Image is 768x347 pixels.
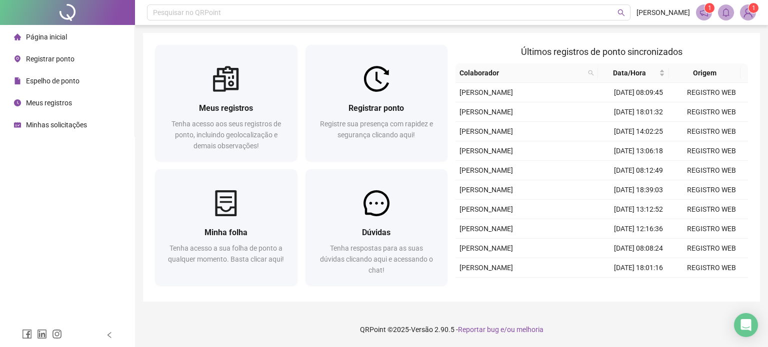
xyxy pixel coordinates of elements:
footer: QRPoint © 2025 - 2.90.5 - [135,312,768,347]
span: notification [699,8,708,17]
span: Registre sua presença com rapidez e segurança clicando aqui! [320,120,433,139]
sup: 1 [704,3,714,13]
span: Espelho de ponto [26,77,79,85]
span: [PERSON_NAME] [459,147,513,155]
a: Registrar pontoRegistre sua presença com rapidez e segurança clicando aqui! [305,45,448,161]
span: Tenha acesso aos seus registros de ponto, incluindo geolocalização e demais observações! [171,120,281,150]
span: facebook [22,329,32,339]
span: Dúvidas [362,228,390,237]
td: REGISTRO WEB [675,239,748,258]
span: [PERSON_NAME] [459,186,513,194]
span: left [106,332,113,339]
span: bell [721,8,730,17]
span: schedule [14,121,21,128]
td: REGISTRO WEB [675,258,748,278]
span: search [588,70,594,76]
sup: Atualize o seu contato no menu Meus Dados [748,3,758,13]
span: 1 [708,4,711,11]
td: [DATE] 18:39:03 [602,180,675,200]
td: [DATE] 08:08:24 [602,239,675,258]
td: REGISTRO WEB [675,180,748,200]
span: Registrar ponto [348,103,404,113]
span: environment [14,55,21,62]
td: [DATE] 13:06:18 [602,141,675,161]
td: REGISTRO WEB [675,200,748,219]
span: clock-circle [14,99,21,106]
td: [DATE] 13:00:33 [602,278,675,297]
span: home [14,33,21,40]
td: REGISTRO WEB [675,219,748,239]
span: [PERSON_NAME] [459,264,513,272]
span: Tenha respostas para as suas dúvidas clicando aqui e acessando o chat! [320,244,433,274]
span: Tenha acesso a sua folha de ponto a qualquer momento. Basta clicar aqui! [168,244,284,263]
td: REGISTRO WEB [675,161,748,180]
span: Versão [411,326,433,334]
span: instagram [52,329,62,339]
span: Meus registros [26,99,72,107]
td: [DATE] 18:01:32 [602,102,675,122]
span: 1 [752,4,755,11]
div: Open Intercom Messenger [734,313,758,337]
th: Data/Hora [598,63,669,83]
span: [PERSON_NAME] [459,127,513,135]
span: Registrar ponto [26,55,74,63]
td: [DATE] 14:02:25 [602,122,675,141]
span: Minha folha [204,228,247,237]
span: Data/Hora [602,67,657,78]
span: [PERSON_NAME] [636,7,690,18]
td: [DATE] 13:12:52 [602,200,675,219]
span: search [586,65,596,80]
td: [DATE] 12:16:36 [602,219,675,239]
td: [DATE] 08:09:45 [602,83,675,102]
span: Colaborador [459,67,584,78]
td: [DATE] 08:12:49 [602,161,675,180]
td: REGISTRO WEB [675,141,748,161]
span: [PERSON_NAME] [459,88,513,96]
a: Minha folhaTenha acesso a sua folha de ponto a qualquer momento. Basta clicar aqui! [155,169,297,286]
td: REGISTRO WEB [675,102,748,122]
th: Origem [669,63,740,83]
a: Meus registrosTenha acesso aos seus registros de ponto, incluindo geolocalização e demais observa... [155,45,297,161]
span: Minhas solicitações [26,121,87,129]
span: Reportar bug e/ou melhoria [458,326,543,334]
span: linkedin [37,329,47,339]
span: [PERSON_NAME] [459,205,513,213]
span: Últimos registros de ponto sincronizados [521,46,682,57]
span: file [14,77,21,84]
span: [PERSON_NAME] [459,225,513,233]
span: Meus registros [199,103,253,113]
span: search [617,9,625,16]
span: [PERSON_NAME] [459,244,513,252]
a: DúvidasTenha respostas para as suas dúvidas clicando aqui e acessando o chat! [305,169,448,286]
span: [PERSON_NAME] [459,108,513,116]
td: REGISTRO WEB [675,122,748,141]
span: Página inicial [26,33,67,41]
span: [PERSON_NAME] [459,166,513,174]
td: REGISTRO WEB [675,83,748,102]
img: 93267 [740,5,755,20]
td: REGISTRO WEB [675,278,748,297]
td: [DATE] 18:01:16 [602,258,675,278]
